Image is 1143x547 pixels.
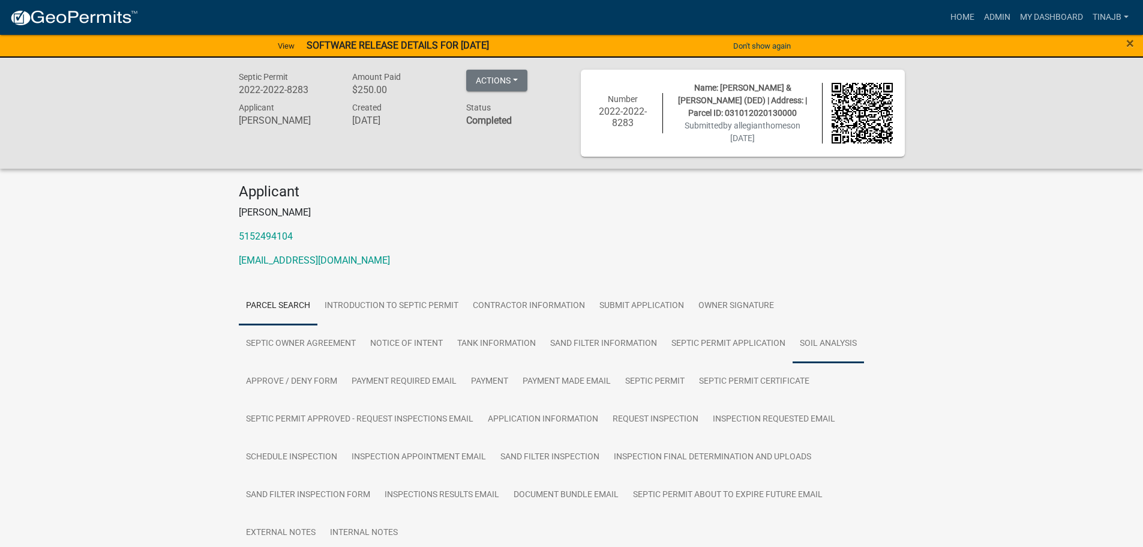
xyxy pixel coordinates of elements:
span: Name: [PERSON_NAME] & [PERSON_NAME] (DED) | Address: | Parcel ID: 031012020130000 [678,83,807,118]
a: Sand Filter Inspection [493,438,607,477]
h6: 2022-2022-8283 [239,84,335,95]
span: Amount Paid [352,72,401,82]
a: Payment Required Email [344,363,464,401]
h6: [PERSON_NAME] [239,115,335,126]
a: Approve / Deny Form [239,363,344,401]
a: Septic Permit Approved - Request Inspections Email [239,400,481,439]
a: Request Inspection [605,400,706,439]
a: Application Information [481,400,605,439]
h6: 2022-2022-8283 [593,106,654,128]
a: Inspection Final Determination and Uploads [607,438,818,477]
h6: $250.00 [352,84,448,95]
button: Close [1126,36,1134,50]
a: Sand Filter Information [543,325,664,363]
a: Introduction to Septic Permit [317,287,466,325]
a: Septic Permit [618,363,692,401]
span: Submitted on [DATE] [685,121,800,143]
h6: [DATE] [352,115,448,126]
span: by allegianthomes [723,121,791,130]
a: Schedule Inspection [239,438,344,477]
a: Septic Permit Application [664,325,793,363]
span: Septic Permit [239,72,288,82]
button: Don't show again [728,36,796,56]
a: Home [946,6,979,29]
a: Septic Owner Agreement [239,325,363,363]
strong: Completed [466,115,512,126]
span: Number [608,94,638,104]
a: [EMAIL_ADDRESS][DOMAIN_NAME] [239,255,390,266]
strong: SOFTWARE RELEASE DETAILS FOR [DATE] [307,40,489,51]
a: Inspection Requested Email [706,400,842,439]
span: Created [352,103,382,112]
span: × [1126,35,1134,52]
p: [PERSON_NAME] [239,205,905,220]
a: Notice of Intent [363,325,450,363]
a: Admin [979,6,1015,29]
a: 5152494104 [239,231,293,242]
a: Contractor Information [466,287,592,325]
a: Document Bundle Email [506,476,626,515]
span: Applicant [239,103,274,112]
h4: Applicant [239,183,905,201]
a: Sand Filter Inspection Form [239,476,377,515]
a: View [273,36,299,56]
a: Septic Permit About to Expire Future Email [626,476,830,515]
a: Parcel search [239,287,317,325]
a: My Dashboard [1015,6,1088,29]
a: Soil Analysis [793,325,864,363]
a: Tank Information [450,325,543,363]
a: Septic Permit Certificate [692,363,817,401]
button: Actions [466,70,527,91]
a: Inspection Appointment Email [344,438,493,477]
a: Owner Signature [691,287,781,325]
a: Payment [464,363,515,401]
a: Inspections Results Email [377,476,506,515]
span: Status [466,103,491,112]
a: Submit Application [592,287,691,325]
img: QR code [832,83,893,144]
a: Payment Made Email [515,363,618,401]
a: Tinajb [1088,6,1133,29]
